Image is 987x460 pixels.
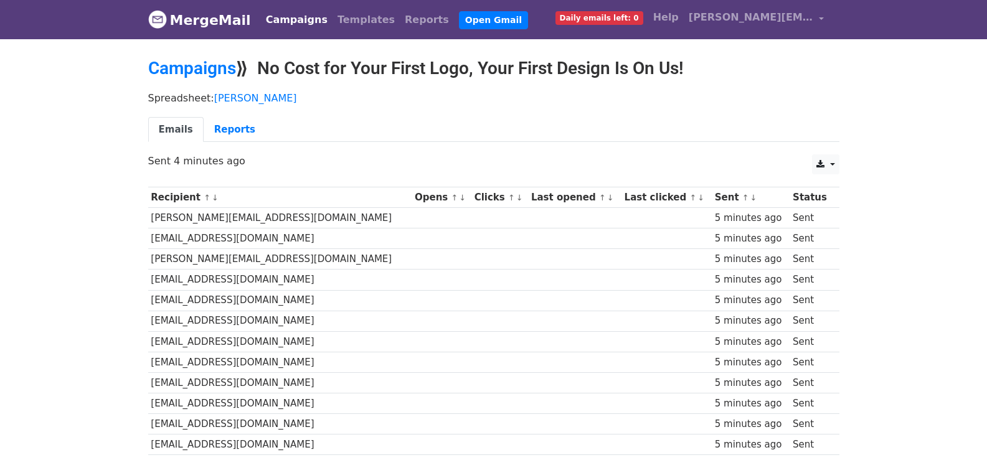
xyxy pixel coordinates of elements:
[712,187,790,208] th: Sent
[790,208,833,228] td: Sent
[715,314,787,328] div: 5 minutes ago
[148,187,412,208] th: Recipient
[750,193,757,202] a: ↓
[148,58,839,79] h2: ⟫ No Cost for Your First Logo, Your First Design Is On Us!
[790,352,833,372] td: Sent
[715,376,787,390] div: 5 minutes ago
[261,7,333,32] a: Campaigns
[148,393,412,414] td: [EMAIL_ADDRESS][DOMAIN_NAME]
[790,228,833,249] td: Sent
[715,335,787,349] div: 5 minutes ago
[471,187,528,208] th: Clicks
[697,193,704,202] a: ↓
[715,417,787,431] div: 5 minutes ago
[715,438,787,452] div: 5 minutes ago
[148,154,839,167] p: Sent 4 minutes ago
[790,331,833,352] td: Sent
[148,58,236,78] a: Campaigns
[451,193,458,202] a: ↑
[516,193,523,202] a: ↓
[508,193,515,202] a: ↑
[790,393,833,414] td: Sent
[790,249,833,270] td: Sent
[148,372,412,393] td: [EMAIL_ADDRESS][DOMAIN_NAME]
[648,5,684,30] a: Help
[715,252,787,266] div: 5 minutes ago
[715,232,787,246] div: 5 minutes ago
[684,5,829,34] a: [PERSON_NAME][EMAIL_ADDRESS][DOMAIN_NAME]
[790,434,833,455] td: Sent
[689,193,696,202] a: ↑
[790,372,833,393] td: Sent
[400,7,454,32] a: Reports
[742,193,749,202] a: ↑
[148,270,412,290] td: [EMAIL_ADDRESS][DOMAIN_NAME]
[148,331,412,352] td: [EMAIL_ADDRESS][DOMAIN_NAME]
[555,11,643,25] span: Daily emails left: 0
[715,211,787,225] div: 5 minutes ago
[715,397,787,411] div: 5 minutes ago
[599,193,606,202] a: ↑
[148,228,412,249] td: [EMAIL_ADDRESS][DOMAIN_NAME]
[148,414,412,434] td: [EMAIL_ADDRESS][DOMAIN_NAME]
[148,311,412,331] td: [EMAIL_ADDRESS][DOMAIN_NAME]
[621,187,712,208] th: Last clicked
[790,270,833,290] td: Sent
[790,290,833,311] td: Sent
[148,7,251,33] a: MergeMail
[607,193,614,202] a: ↓
[148,290,412,311] td: [EMAIL_ADDRESS][DOMAIN_NAME]
[333,7,400,32] a: Templates
[715,293,787,307] div: 5 minutes ago
[214,92,297,104] a: [PERSON_NAME]
[715,355,787,370] div: 5 minutes ago
[148,249,412,270] td: [PERSON_NAME][EMAIL_ADDRESS][DOMAIN_NAME]
[790,311,833,331] td: Sent
[148,208,412,228] td: [PERSON_NAME][EMAIL_ADDRESS][DOMAIN_NAME]
[148,117,204,143] a: Emails
[148,352,412,372] td: [EMAIL_ADDRESS][DOMAIN_NAME]
[550,5,648,30] a: Daily emails left: 0
[212,193,219,202] a: ↓
[790,414,833,434] td: Sent
[459,193,466,202] a: ↓
[715,273,787,287] div: 5 minutes ago
[412,187,471,208] th: Opens
[148,10,167,29] img: MergeMail logo
[689,10,813,25] span: [PERSON_NAME][EMAIL_ADDRESS][DOMAIN_NAME]
[790,187,833,208] th: Status
[148,92,839,105] p: Spreadsheet:
[204,193,210,202] a: ↑
[528,187,621,208] th: Last opened
[148,434,412,455] td: [EMAIL_ADDRESS][DOMAIN_NAME]
[204,117,266,143] a: Reports
[459,11,528,29] a: Open Gmail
